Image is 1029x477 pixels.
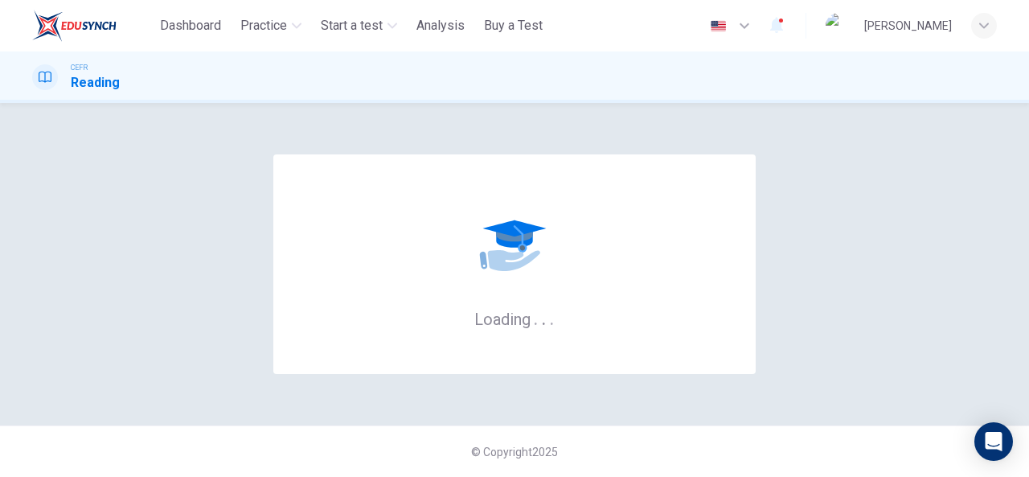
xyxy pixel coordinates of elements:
button: Dashboard [154,11,228,40]
span: Dashboard [160,16,221,35]
span: © Copyright 2025 [471,446,558,458]
span: Start a test [321,16,383,35]
img: en [708,20,728,32]
h6: Loading [474,308,555,329]
div: Open Intercom Messenger [974,422,1013,461]
a: ELTC logo [32,10,154,42]
img: Profile picture [826,13,851,39]
h6: . [549,304,555,331]
button: Practice [234,11,308,40]
button: Start a test [314,11,404,40]
h6: . [533,304,539,331]
span: CEFR [71,62,88,73]
div: [PERSON_NAME] [864,16,952,35]
button: Analysis [410,11,471,40]
button: Buy a Test [478,11,549,40]
img: ELTC logo [32,10,117,42]
h6: . [541,304,547,331]
span: Practice [240,16,287,35]
h1: Reading [71,73,120,93]
span: Analysis [416,16,465,35]
span: Buy a Test [484,16,543,35]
